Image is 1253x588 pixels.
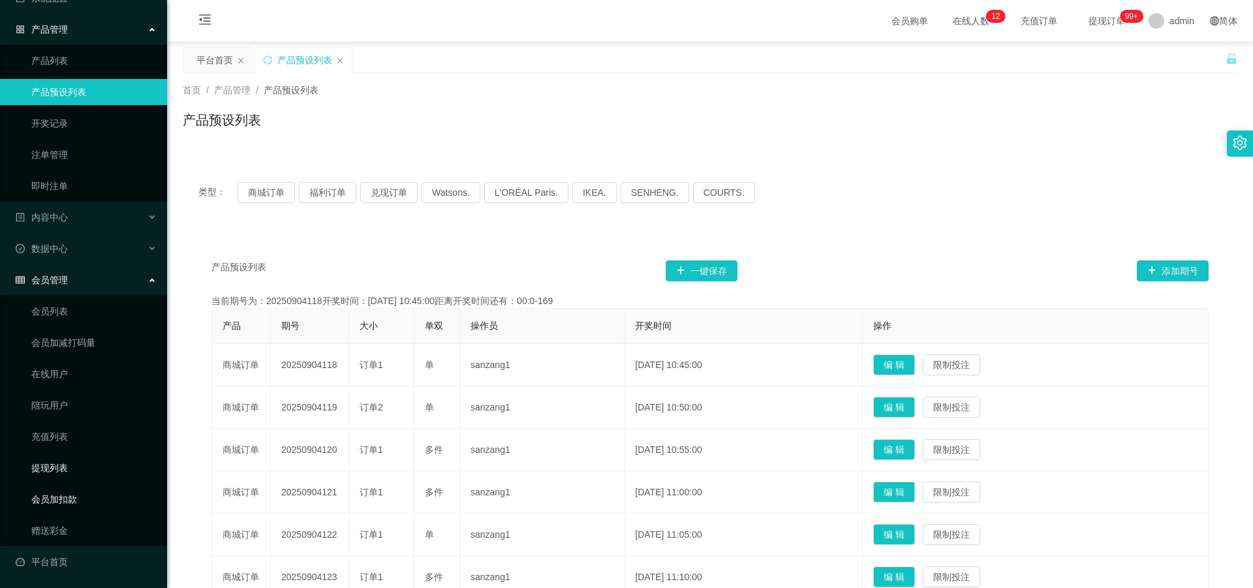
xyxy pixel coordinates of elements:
[1226,53,1237,65] i: 图标: unlock
[1082,16,1132,25] span: 提现订单
[16,213,25,222] i: 图标: profile
[211,260,266,281] span: 产品预设列表
[336,57,344,65] i: 图标: close
[360,572,383,582] span: 订单1
[360,444,383,455] span: 订单1
[923,397,980,418] button: 限制投注
[271,429,349,471] td: 20250904120
[666,260,737,281] button: 图标: plus一键保存
[425,529,434,540] span: 单
[425,572,443,582] span: 多件
[923,354,980,375] button: 限制投注
[16,275,25,285] i: 图标: table
[923,524,980,545] button: 限制投注
[214,85,251,95] span: 产品管理
[183,110,261,130] h1: 产品预设列表
[621,182,689,203] button: SENHENG.
[31,392,157,418] a: 陪玩用户
[31,424,157,450] a: 充值列表
[625,514,863,556] td: [DATE] 11:05:00
[873,320,891,331] span: 操作
[923,439,980,460] button: 限制投注
[360,402,383,412] span: 订单2
[923,482,980,503] button: 限制投注
[873,397,915,418] button: 编 辑
[31,361,157,387] a: 在线用户
[873,566,915,587] button: 编 辑
[31,330,157,356] a: 会员加减打码量
[986,10,1005,23] sup: 12
[425,487,443,497] span: 多件
[360,529,383,540] span: 订单1
[31,173,157,199] a: 即时注单
[360,360,383,370] span: 订单1
[460,514,625,556] td: sanzang1
[31,455,157,481] a: 提现列表
[271,386,349,429] td: 20250904119
[183,85,201,95] span: 首页
[360,487,383,497] span: 订单1
[16,549,157,575] a: 图标: dashboard平台首页
[625,471,863,514] td: [DATE] 11:00:00
[281,320,300,331] span: 期号
[31,486,157,512] a: 会员加扣款
[263,55,272,65] i: 图标: sync
[873,524,915,545] button: 编 辑
[16,24,68,35] span: 产品管理
[212,429,271,471] td: 商城订单
[460,471,625,514] td: sanzang1
[212,386,271,429] td: 商城订单
[625,344,863,386] td: [DATE] 10:45:00
[425,320,443,331] span: 单双
[212,471,271,514] td: 商城订单
[299,182,356,203] button: 福利订单
[183,1,227,42] i: 图标: menu-fold
[16,275,68,285] span: 会员管理
[625,429,863,471] td: [DATE] 10:55:00
[425,444,443,455] span: 多件
[1233,136,1247,150] i: 图标: setting
[256,85,258,95] span: /
[425,360,434,370] span: 单
[460,429,625,471] td: sanzang1
[422,182,480,203] button: Watsons.
[572,182,617,203] button: IKEA.
[31,518,157,544] a: 赠送彩金
[31,142,157,168] a: 注单管理
[16,244,25,253] i: 图标: check-circle-o
[238,182,295,203] button: 商城订单
[873,354,915,375] button: 编 辑
[460,344,625,386] td: sanzang1
[198,182,238,203] span: 类型：
[484,182,568,203] button: L'ORÉAL Paris.
[271,344,349,386] td: 20250904118
[212,344,271,386] td: 商城订单
[873,482,915,503] button: 编 辑
[271,471,349,514] td: 20250904121
[211,294,1209,308] div: 当前期号为：20250904118开奖时间：[DATE] 10:45:00距离开奖时间还有：00:0-169
[237,57,245,65] i: 图标: close
[1210,16,1219,25] i: 图标: global
[460,386,625,429] td: sanzang1
[271,514,349,556] td: 20250904122
[996,10,1000,23] p: 2
[31,48,157,74] a: 产品列表
[16,25,25,34] i: 图标: appstore-o
[625,386,863,429] td: [DATE] 10:50:00
[360,182,418,203] button: 兑现订单
[206,85,209,95] span: /
[196,48,233,72] div: 平台首页
[1137,260,1209,281] button: 图标: plus添加期号
[264,85,318,95] span: 产品预设列表
[1120,10,1143,23] sup: 1064
[31,79,157,105] a: 产品预设列表
[31,298,157,324] a: 会员列表
[635,320,672,331] span: 开奖时间
[16,243,68,254] span: 数据中心
[212,514,271,556] td: 商城订单
[471,320,498,331] span: 操作员
[425,402,434,412] span: 单
[223,320,241,331] span: 产品
[923,566,980,587] button: 限制投注
[946,16,996,25] span: 在线人数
